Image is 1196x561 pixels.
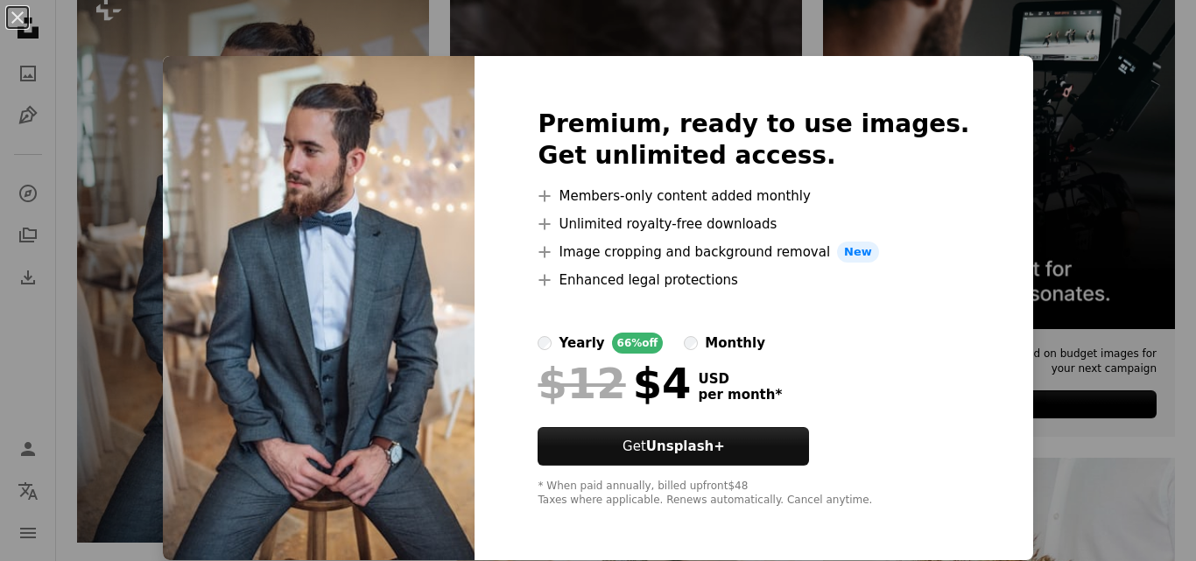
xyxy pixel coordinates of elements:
[538,109,969,172] h2: Premium, ready to use images. Get unlimited access.
[538,361,625,406] span: $12
[163,56,475,560] img: premium_photo-1681841596729-4e6c62e23f0a
[538,480,969,508] div: * When paid annually, billed upfront $48 Taxes where applicable. Renews automatically. Cancel any...
[538,270,969,291] li: Enhanced legal protections
[538,242,969,263] li: Image cropping and background removal
[538,427,809,466] button: GetUnsplash+
[538,214,969,235] li: Unlimited royalty-free downloads
[698,387,782,403] span: per month *
[646,438,725,454] strong: Unsplash+
[538,186,969,207] li: Members-only content added monthly
[705,333,765,354] div: monthly
[538,361,691,406] div: $4
[837,242,879,263] span: New
[538,336,552,350] input: yearly66%off
[684,336,698,350] input: monthly
[612,333,664,354] div: 66% off
[698,371,782,387] span: USD
[559,333,604,354] div: yearly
